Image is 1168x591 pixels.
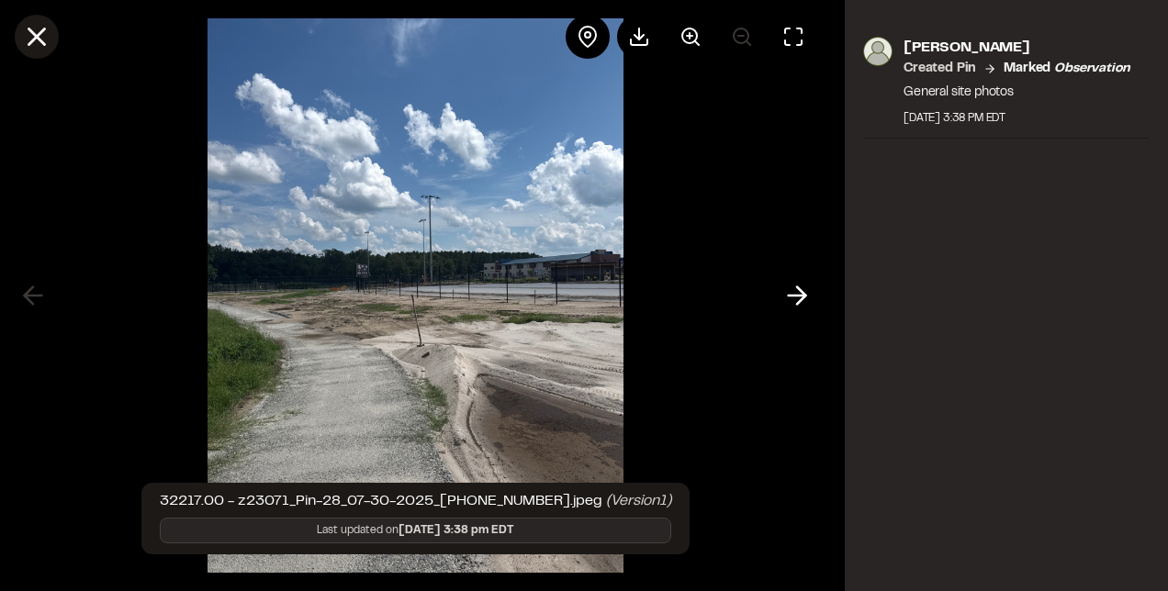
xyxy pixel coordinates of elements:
button: Toggle Fullscreen [771,15,815,59]
img: photo [863,37,893,66]
div: [DATE] 3:38 PM EDT [904,110,1129,127]
em: observation [1054,63,1129,74]
p: Marked [1004,59,1129,79]
button: Zoom in [668,15,713,59]
p: General site photos [904,83,1129,103]
button: Close modal [15,15,59,59]
button: Next photo [775,273,819,318]
div: View pin on map [566,15,610,59]
p: Created Pin [904,59,976,79]
p: [PERSON_NAME] [904,37,1129,59]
